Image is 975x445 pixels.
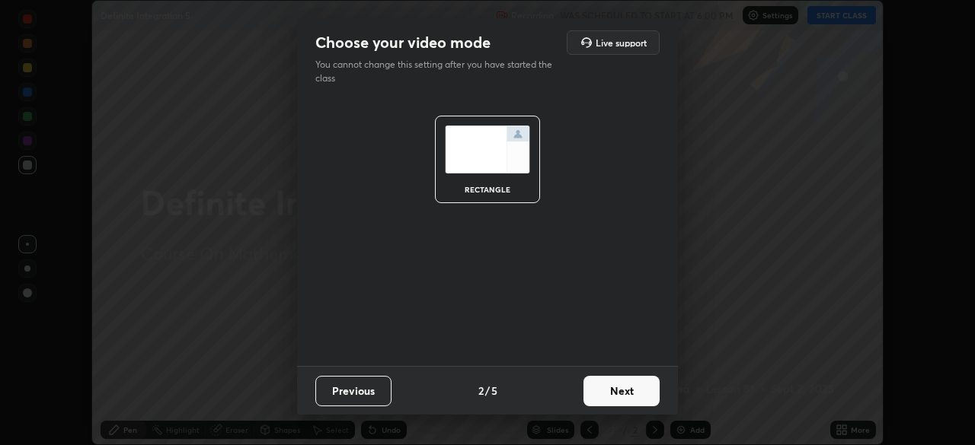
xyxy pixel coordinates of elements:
[315,58,562,85] p: You cannot change this setting after you have started the class
[315,376,392,406] button: Previous
[485,383,490,399] h4: /
[315,33,491,52] h2: Choose your video mode
[478,383,484,399] h4: 2
[491,383,497,399] h4: 5
[596,38,647,47] h5: Live support
[445,126,530,173] img: normalScreenIcon.ae25ed63.svg
[457,186,518,193] div: rectangle
[583,376,660,406] button: Next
